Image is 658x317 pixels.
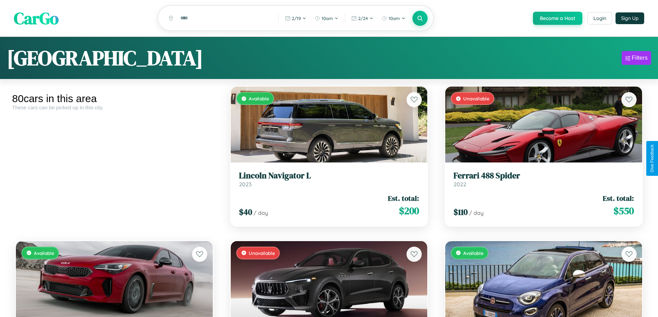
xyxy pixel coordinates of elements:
[239,171,419,181] h3: Lincoln Navigator L
[454,171,634,181] h3: Ferrari 488 Spider
[463,96,489,101] span: Unavailable
[389,16,400,21] span: 10am
[632,55,648,61] div: Filters
[399,204,419,218] span: $ 200
[463,250,484,256] span: Available
[249,250,275,256] span: Unavailable
[469,209,484,216] span: / day
[616,12,644,24] button: Sign Up
[622,51,651,65] button: Filters
[454,171,634,188] a: Ferrari 488 Spider2022
[650,145,655,172] div: Give Feedback
[348,13,377,24] button: 2/24
[7,44,203,72] h1: [GEOGRAPHIC_DATA]
[14,7,59,30] span: CarGo
[12,105,217,110] div: These cars can be picked up in this city.
[254,209,268,216] span: / day
[603,193,634,203] span: Est. total:
[533,12,582,25] button: Become a Host
[454,206,468,218] span: $ 110
[613,204,634,218] span: $ 550
[239,171,419,188] a: Lincoln Navigator L2023
[34,250,54,256] span: Available
[282,13,310,24] button: 2/19
[378,13,409,24] button: 10am
[388,193,419,203] span: Est. total:
[292,16,301,21] span: 2 / 19
[12,93,217,105] div: 80 cars in this area
[454,181,466,188] span: 2022
[588,12,612,24] button: Login
[358,16,368,21] span: 2 / 24
[239,206,252,218] span: $ 40
[239,181,251,188] span: 2023
[322,16,333,21] span: 10am
[249,96,269,101] span: Available
[311,13,342,24] button: 10am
